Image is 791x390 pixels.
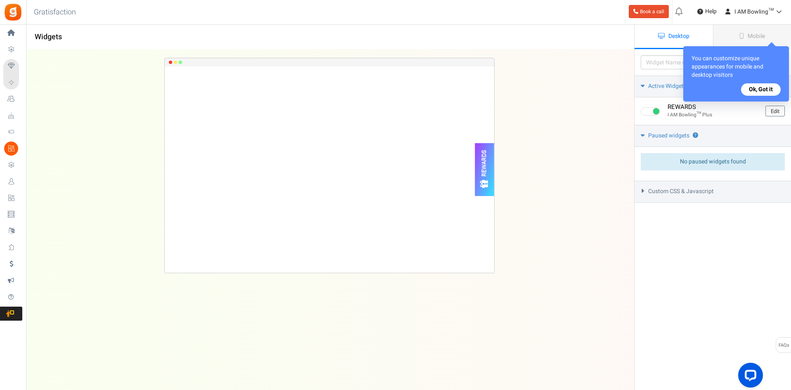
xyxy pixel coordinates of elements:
a: Book a call [629,5,669,18]
a: Paused widgets ? [635,125,791,147]
button: Ok, Got it [741,83,781,96]
a: Edit [765,106,785,116]
span: I AM Bowling™ [734,7,774,16]
div: REWARDS [481,150,488,177]
div: Widget activated [641,106,661,115]
a: Desktop [635,25,713,49]
input: Widget Name or Campaign Name [641,55,769,69]
span: FAQs [778,338,789,353]
span: Widget is not showing on your website. NOTE: Campaign may be active [693,133,698,138]
span: Active Widgets [648,82,687,90]
h1: Widgets [26,29,634,45]
span: Mobile [748,32,765,40]
p: You can customize unique appearances for mobile and desktop visitors [692,54,781,79]
h4: REWARDS [668,104,759,111]
h3: Gratisfaction [25,4,85,21]
span: No paused widgets found [680,157,746,166]
a: Active Widgets ? [635,76,791,97]
img: Gratisfaction [4,3,22,21]
span: Paused widgets [648,132,689,140]
p: I AM Bowling™ Plus [668,111,759,118]
span: Desktop [668,32,689,40]
span: Help [703,7,717,16]
img: gift_box.png [479,179,490,189]
span: Custom CSS & Javascript [648,187,714,196]
a: Help [694,5,720,18]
